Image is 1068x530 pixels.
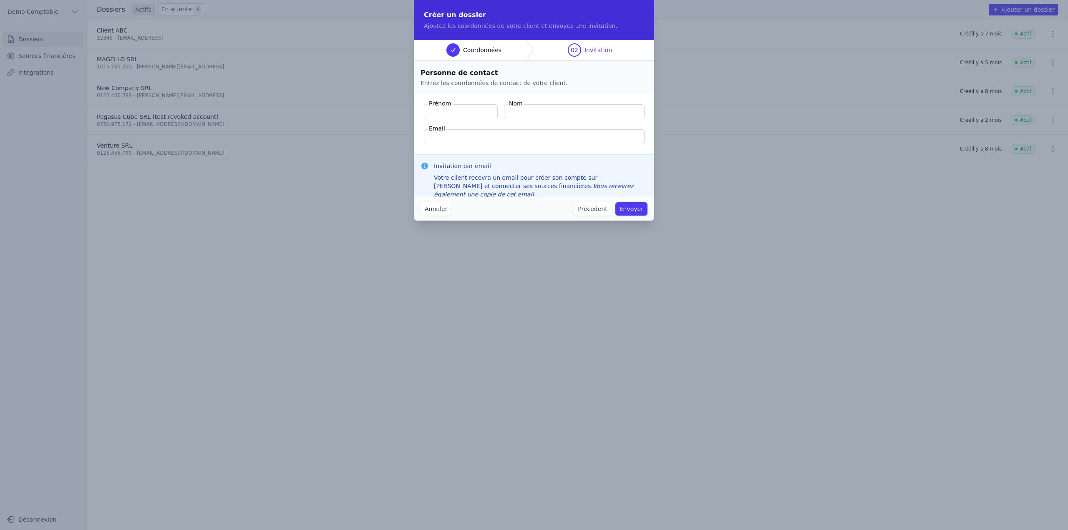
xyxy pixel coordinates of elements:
nav: Progress [414,40,654,60]
em: Vous recevrez également une copie de cet email. [434,183,634,198]
p: Entrez les coordonnées de contact de votre client. [421,79,647,87]
span: 02 [571,46,578,54]
h3: Invitation par email [434,162,647,170]
h2: Créer un dossier [424,10,644,20]
button: Précedent [574,202,611,216]
p: Ajoutez les coordonnées de votre client et envoyez une invitation. [424,22,644,30]
button: Annuler [421,202,451,216]
label: Nom [507,99,524,108]
label: Email [427,124,447,133]
div: Votre client recevra un email pour créer son compte sur [PERSON_NAME] et connecter ses sources fi... [434,173,647,198]
h2: Personne de contact [421,67,647,79]
span: Invitation [584,46,612,54]
span: Coordonnées [463,46,501,54]
button: Envoyer [615,202,647,216]
label: Prénom [427,99,453,108]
